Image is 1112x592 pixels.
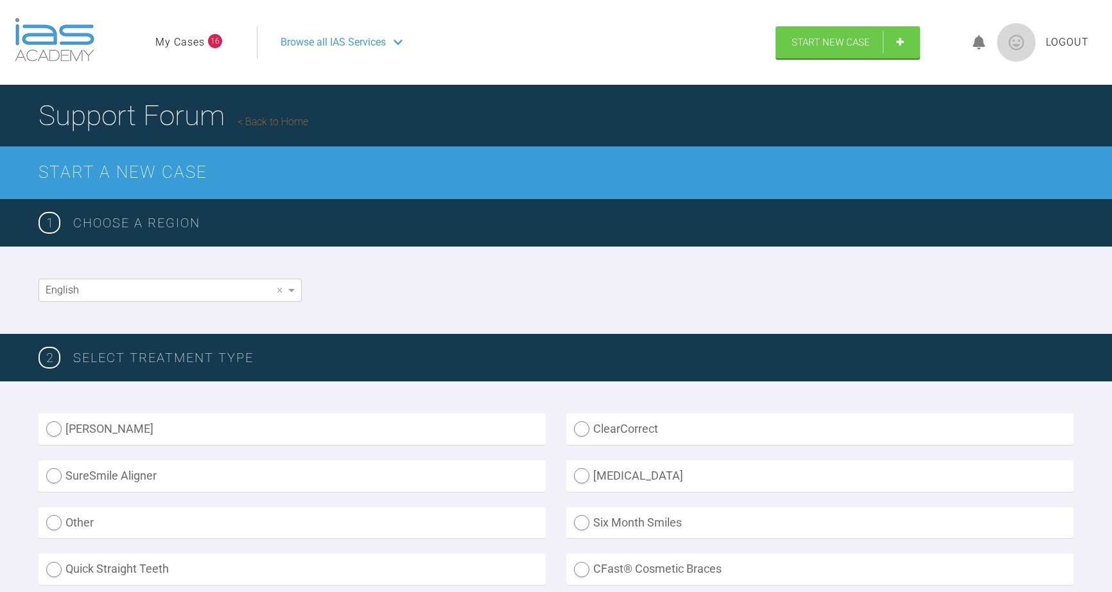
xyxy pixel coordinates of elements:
label: Other [39,507,546,539]
label: CFast® Cosmetic Braces [566,553,1073,585]
a: Back to Home [238,116,308,128]
img: profile.png [997,23,1036,62]
a: Start New Case [776,26,920,58]
span: Browse all IAS Services [281,34,386,51]
span: 2 [39,347,60,369]
label: SureSmile Aligner [39,460,546,492]
span: Start New Case [792,37,870,48]
h2: Start a New Case [39,159,1073,186]
label: Quick Straight Teeth [39,553,546,585]
span: English [46,284,79,296]
span: 16 [208,34,222,48]
label: [MEDICAL_DATA] [566,460,1073,492]
a: My Cases [155,34,205,51]
img: logo-light.3e3ef733.png [15,18,94,62]
label: Six Month Smiles [566,507,1073,539]
h3: SELECT TREATMENT TYPE [73,347,1073,368]
a: Logout [1046,34,1089,51]
h3: Choose a region [73,213,1073,233]
h1: Support Forum [39,93,308,138]
span: Clear value [274,279,285,301]
span: × [277,284,282,295]
span: 1 [39,212,60,234]
label: ClearCorrect [566,414,1073,445]
label: [PERSON_NAME] [39,414,546,445]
